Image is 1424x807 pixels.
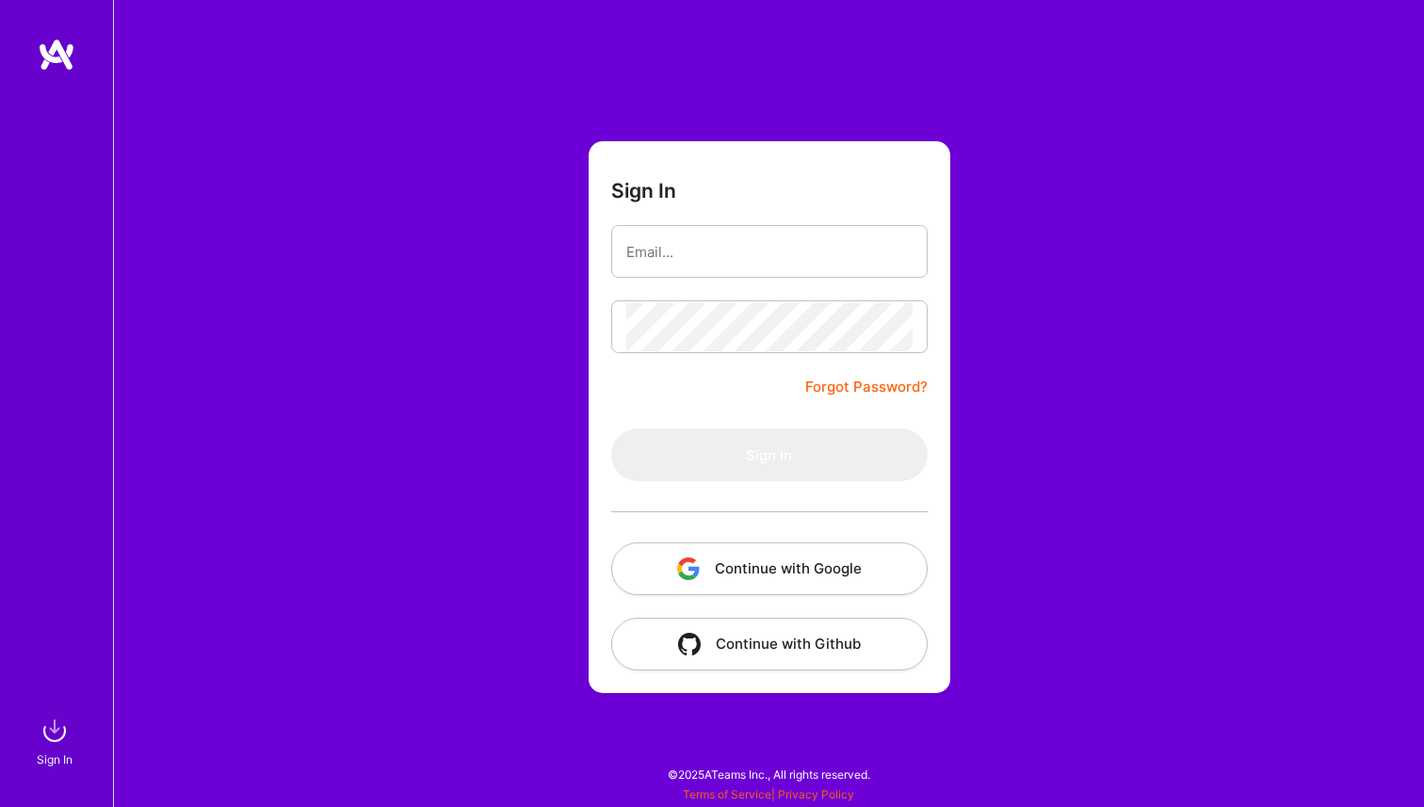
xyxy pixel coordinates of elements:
[37,750,73,769] div: Sign In
[805,376,928,398] a: Forgot Password?
[611,618,928,670] button: Continue with Github
[113,751,1424,798] div: © 2025 ATeams Inc., All rights reserved.
[611,428,928,481] button: Sign In
[683,787,854,801] span: |
[778,787,854,801] a: Privacy Policy
[678,633,701,655] img: icon
[626,228,913,276] input: Email...
[38,38,75,72] img: logo
[677,557,700,580] img: icon
[611,542,928,595] button: Continue with Google
[40,712,73,769] a: sign inSign In
[36,712,73,750] img: sign in
[611,179,676,202] h3: Sign In
[683,787,771,801] a: Terms of Service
